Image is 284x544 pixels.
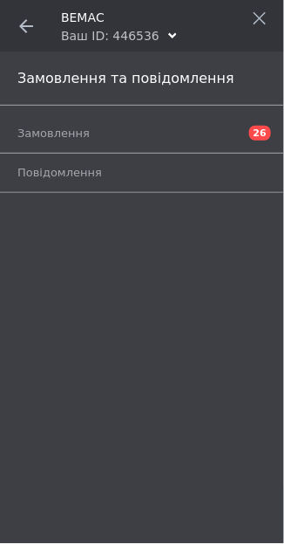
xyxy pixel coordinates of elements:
span: Замовлення [17,126,90,141]
a: Повідомлення [17,158,275,188]
a: Замовлення26 [17,119,275,148]
span: 26 [249,126,271,141]
span: Повідомлення [17,165,102,181]
div: Ваш ID: 446536 [61,27,159,45]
